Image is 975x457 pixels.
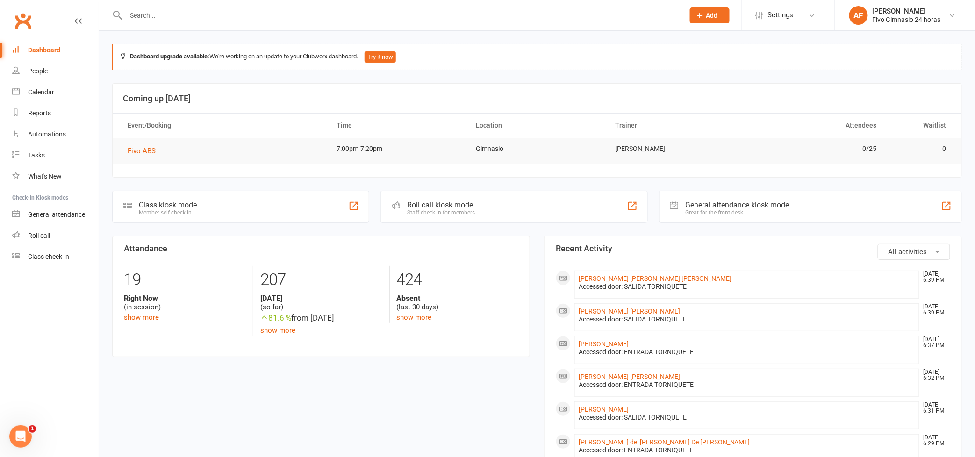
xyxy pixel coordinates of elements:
div: Accessed door: SALIDA TORNIQUETE [579,315,915,323]
div: Accessed door: SALIDA TORNIQUETE [579,414,915,421]
div: Accessed door: ENTRADA TORNIQUETE [579,348,915,356]
a: Clubworx [11,9,35,33]
a: [PERSON_NAME] [579,340,629,348]
time: [DATE] 6:39 PM [919,271,950,283]
div: Great for the front desk [686,209,789,216]
div: People [28,67,48,75]
th: Trainer [607,114,746,137]
strong: [DATE] [260,294,382,303]
a: [PERSON_NAME] [PERSON_NAME] [579,373,680,380]
a: Calendar [12,82,99,103]
strong: Absent [397,294,518,303]
span: 81.6 % [260,313,291,322]
td: [PERSON_NAME] [607,138,746,160]
div: Fivo Gimnasio 24 horas [873,15,941,24]
a: show more [397,313,432,321]
a: General attendance kiosk mode [12,204,99,225]
a: Reports [12,103,99,124]
div: [PERSON_NAME] [873,7,941,15]
span: 1 [29,425,36,433]
td: 7:00pm-7:20pm [328,138,467,160]
iframe: Intercom live chat [9,425,32,448]
a: show more [124,313,159,321]
td: 0 [885,138,955,160]
a: People [12,61,99,82]
div: Roll call kiosk mode [407,200,475,209]
div: 207 [260,266,382,294]
div: General attendance kiosk mode [686,200,789,209]
a: show more [260,326,295,335]
a: Roll call [12,225,99,246]
strong: Dashboard upgrade available: [130,53,209,60]
div: 424 [397,266,518,294]
button: Try it now [365,51,396,63]
div: Class kiosk mode [139,200,197,209]
div: Calendar [28,88,54,96]
a: Dashboard [12,40,99,61]
div: Staff check-in for members [407,209,475,216]
time: [DATE] 6:39 PM [919,304,950,316]
div: What's New [28,172,62,180]
time: [DATE] 6:37 PM [919,336,950,349]
a: Class kiosk mode [12,246,99,267]
span: All activities [889,248,927,256]
div: (in session) [124,294,246,312]
div: Member self check-in [139,209,197,216]
th: Location [467,114,607,137]
div: (so far) [260,294,382,312]
td: 0/25 [746,138,885,160]
td: Gimnasio [467,138,607,160]
div: Accessed door: ENTRADA TORNIQUETE [579,446,915,454]
a: What's New [12,166,99,187]
div: Roll call [28,232,50,239]
h3: Coming up [DATE] [123,94,951,103]
strong: Right Now [124,294,246,303]
a: Tasks [12,145,99,166]
span: Fivo ABS [128,147,156,155]
button: Add [690,7,730,23]
a: [PERSON_NAME] del [PERSON_NAME] De [PERSON_NAME] [579,438,750,446]
a: Automations [12,124,99,145]
div: Tasks [28,151,45,159]
div: Accessed door: SALIDA TORNIQUETE [579,283,915,291]
div: We're working on an update to your Clubworx dashboard. [112,44,962,70]
button: All activities [878,244,950,260]
div: Reports [28,109,51,117]
a: [PERSON_NAME] [579,406,629,413]
h3: Recent Activity [556,244,950,253]
a: [PERSON_NAME] [PERSON_NAME] [PERSON_NAME] [579,275,731,282]
div: Automations [28,130,66,138]
div: (last 30 days) [397,294,518,312]
div: Dashboard [28,46,60,54]
div: Accessed door: ENTRADA TORNIQUETE [579,381,915,389]
th: Attendees [746,114,885,137]
div: from [DATE] [260,312,382,324]
time: [DATE] 6:32 PM [919,369,950,381]
div: 19 [124,266,246,294]
div: General attendance [28,211,85,218]
th: Time [328,114,467,137]
th: Event/Booking [119,114,328,137]
a: [PERSON_NAME] [PERSON_NAME] [579,307,680,315]
span: Settings [768,5,794,26]
span: Add [706,12,718,19]
th: Waitlist [885,114,955,137]
input: Search... [123,9,678,22]
h3: Attendance [124,244,518,253]
button: Fivo ABS [128,145,162,157]
time: [DATE] 6:31 PM [919,402,950,414]
div: AF [849,6,868,25]
time: [DATE] 6:29 PM [919,435,950,447]
div: Class check-in [28,253,69,260]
